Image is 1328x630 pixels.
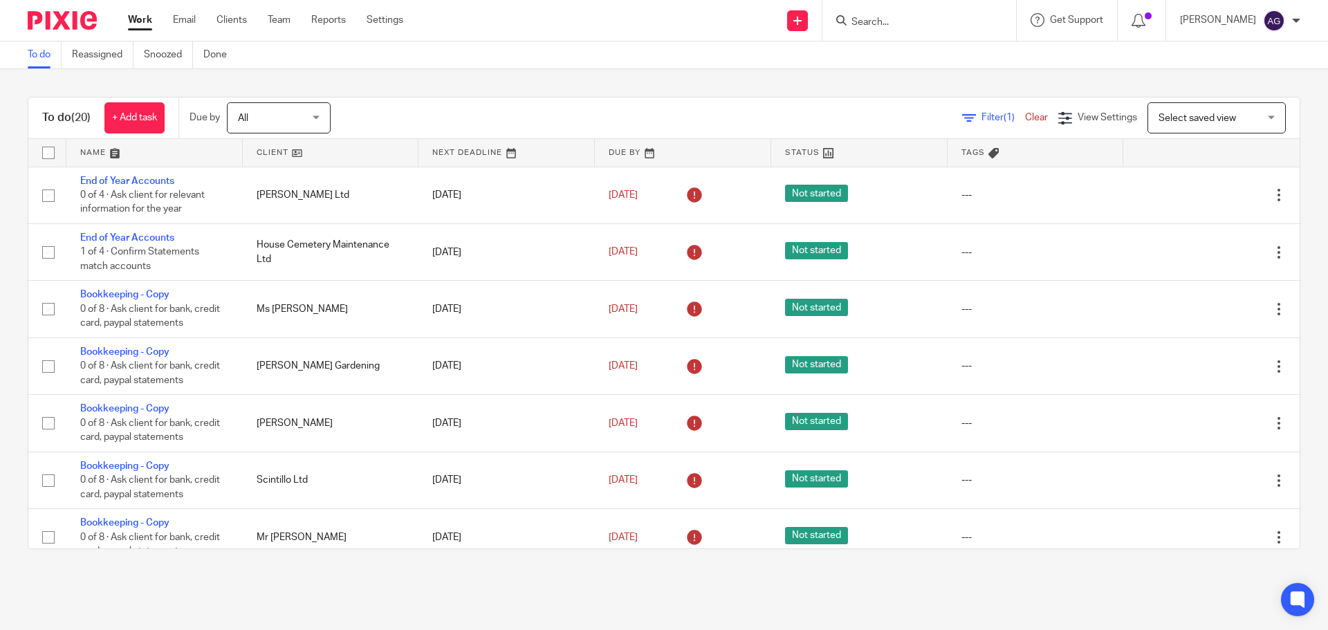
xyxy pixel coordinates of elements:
[71,112,91,123] span: (20)
[80,190,205,214] span: 0 of 4 · Ask client for relevant information for the year
[243,223,419,280] td: House Cemetery Maintenance Ltd
[418,337,595,394] td: [DATE]
[80,475,220,499] span: 0 of 8 · Ask client for bank, credit card, paypal statements
[203,41,237,68] a: Done
[1180,13,1256,27] p: [PERSON_NAME]
[80,404,169,414] a: Bookkeeping - Copy
[1263,10,1285,32] img: svg%3E
[28,41,62,68] a: To do
[785,299,848,316] span: Not started
[418,395,595,452] td: [DATE]
[42,111,91,125] h1: To do
[80,461,169,471] a: Bookkeeping - Copy
[850,17,975,29] input: Search
[609,248,638,257] span: [DATE]
[80,347,169,357] a: Bookkeeping - Copy
[785,413,848,430] span: Not started
[961,302,1110,316] div: ---
[961,473,1110,487] div: ---
[80,290,169,299] a: Bookkeeping - Copy
[785,470,848,488] span: Not started
[80,418,220,443] span: 0 of 8 · Ask client for bank, credit card, paypal statements
[961,245,1110,259] div: ---
[80,233,174,243] a: End of Year Accounts
[785,356,848,373] span: Not started
[243,337,419,394] td: [PERSON_NAME] Gardening
[418,281,595,337] td: [DATE]
[418,509,595,566] td: [DATE]
[961,416,1110,430] div: ---
[785,185,848,202] span: Not started
[418,223,595,280] td: [DATE]
[128,13,152,27] a: Work
[144,41,193,68] a: Snoozed
[609,361,638,371] span: [DATE]
[609,532,638,542] span: [DATE]
[80,532,220,557] span: 0 of 8 · Ask client for bank, credit card, paypal statements
[1025,113,1048,122] a: Clear
[268,13,290,27] a: Team
[216,13,247,27] a: Clients
[243,509,419,566] td: Mr [PERSON_NAME]
[243,395,419,452] td: [PERSON_NAME]
[243,281,419,337] td: Ms [PERSON_NAME]
[609,304,638,314] span: [DATE]
[961,530,1110,544] div: ---
[981,113,1025,122] span: Filter
[28,11,97,30] img: Pixie
[190,111,220,124] p: Due by
[961,149,985,156] span: Tags
[961,188,1110,202] div: ---
[609,190,638,200] span: [DATE]
[80,361,220,385] span: 0 of 8 · Ask client for bank, credit card, paypal statements
[1004,113,1015,122] span: (1)
[311,13,346,27] a: Reports
[243,167,419,223] td: [PERSON_NAME] Ltd
[173,13,196,27] a: Email
[80,518,169,528] a: Bookkeeping - Copy
[243,452,419,508] td: Scintillo Ltd
[609,418,638,428] span: [DATE]
[418,167,595,223] td: [DATE]
[1159,113,1236,123] span: Select saved view
[1078,113,1137,122] span: View Settings
[367,13,403,27] a: Settings
[80,176,174,186] a: End of Year Accounts
[238,113,248,123] span: All
[961,359,1110,373] div: ---
[418,452,595,508] td: [DATE]
[72,41,133,68] a: Reassigned
[785,527,848,544] span: Not started
[80,304,220,328] span: 0 of 8 · Ask client for bank, credit card, paypal statements
[785,242,848,259] span: Not started
[104,102,165,133] a: + Add task
[80,248,199,272] span: 1 of 4 · Confirm Statements match accounts
[609,475,638,485] span: [DATE]
[1050,15,1103,25] span: Get Support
